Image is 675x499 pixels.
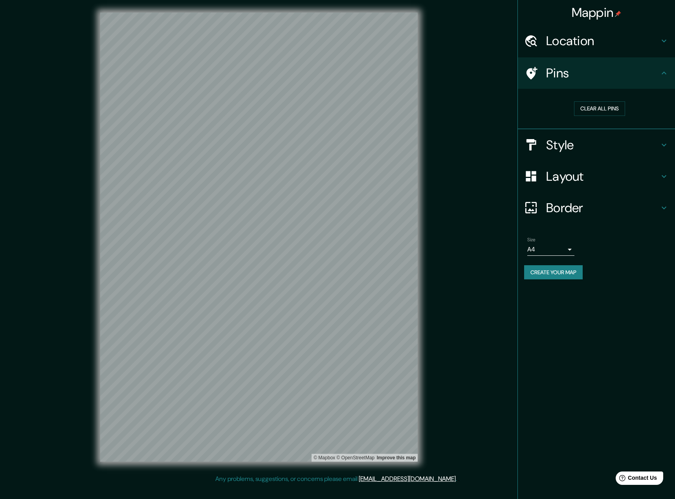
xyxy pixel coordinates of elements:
a: [EMAIL_ADDRESS][DOMAIN_NAME] [359,475,456,483]
a: Mapbox [314,455,335,460]
iframe: Help widget launcher [605,468,666,490]
div: Pins [518,57,675,89]
button: Clear all pins [574,101,625,116]
h4: Layout [546,169,659,184]
canvas: Map [100,13,418,462]
h4: Style [546,137,659,153]
img: pin-icon.png [615,11,621,17]
div: . [457,474,458,484]
div: . [458,474,460,484]
h4: Pins [546,65,659,81]
div: Border [518,192,675,224]
div: Layout [518,161,675,192]
div: Location [518,25,675,57]
p: Any problems, suggestions, or concerns please email . [215,474,457,484]
a: Map feedback [377,455,416,460]
label: Size [527,236,536,243]
h4: Border [546,200,659,216]
button: Create your map [524,265,583,280]
a: OpenStreetMap [336,455,374,460]
h4: Location [546,33,659,49]
div: Style [518,129,675,161]
div: A4 [527,243,574,256]
h4: Mappin [572,5,622,20]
